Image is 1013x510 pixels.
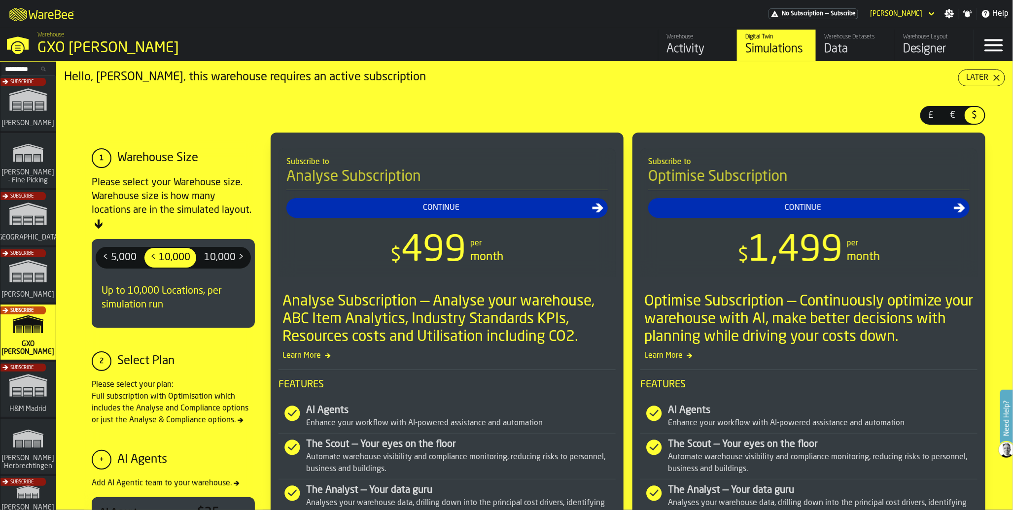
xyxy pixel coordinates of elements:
[10,79,34,85] span: Subscribe
[117,353,175,369] div: Select Plan
[668,438,978,451] div: The Scout — Your eyes on the floor
[0,305,56,362] a: link-to-/wh/i/baca6aa3-d1fc-43c0-a604-2a1c9d5db74d/simulations
[666,41,729,57] div: Activity
[824,34,887,40] div: Warehouse Datasets
[286,156,608,168] div: Subscribe to
[648,198,970,218] button: button-Continue
[306,483,616,497] div: The Analyst — Your data guru
[0,76,56,133] a: link-to-/wh/i/72fe6713-8242-4c3c-8adf-5d67388ea6d5/simulations
[10,365,34,371] span: Subscribe
[941,9,958,19] label: button-toggle-Settings
[745,34,808,40] div: Digital Twin
[942,106,964,125] label: button-switch-multi-€
[737,30,816,61] a: link-to-/wh/i/baca6aa3-d1fc-43c0-a604-2a1c9d5db74d/simulations
[198,248,250,268] div: thumb
[658,30,737,61] a: link-to-/wh/i/baca6aa3-d1fc-43c0-a604-2a1c9d5db74d/feed/
[959,9,977,19] label: button-toggle-Notifications
[92,148,111,168] div: 1
[967,109,982,122] span: $
[96,276,251,320] div: Up to 10,000 Locations, per simulation run
[37,32,64,38] span: Warehouse
[99,250,140,266] span: < 5,000
[768,8,858,19] div: Menu Subscription
[144,248,196,268] div: thumb
[921,107,941,124] div: thumb
[668,417,978,429] div: Enhance your workflow with AI-powered assistance and automation
[10,479,34,485] span: Subscribe
[286,198,608,218] button: button-Continue
[782,10,823,17] span: No Subscription
[640,378,978,392] span: Features
[964,106,985,125] label: button-switch-multi-$
[668,483,978,497] div: The Analyst — Your data guru
[866,8,937,20] div: DropdownMenuValue-Ana Milicic
[92,176,255,231] div: Please select your Warehouse size. Warehouse size is how many locations are in the simulated layout.
[279,378,616,392] span: Features
[977,8,1013,20] label: button-toggle-Help
[974,30,1013,61] label: button-toggle-Menu
[847,249,880,265] div: month
[306,438,616,451] div: The Scout — Your eyes on the floor
[64,69,958,85] div: Hello, [PERSON_NAME], this warehouse requires an active subscription
[825,10,829,17] span: —
[903,41,966,57] div: Designer
[0,190,56,247] a: link-to-/wh/i/b5402f52-ce28-4f27-b3d4-5c6d76174849/simulations
[745,41,808,57] div: Simulations
[97,248,142,268] div: thumb
[471,249,504,265] div: month
[0,419,56,476] a: link-to-/wh/i/f0a6b354-7883-413a-84ff-a65eb9c31f03/simulations
[92,379,255,426] div: Please select your plan: Full subscription with Optimisation which includes the Analyse and Compl...
[965,107,984,124] div: thumb
[10,194,34,199] span: Subscribe
[903,34,966,40] div: Warehouse Layout
[943,107,963,124] div: thumb
[648,156,970,168] div: Subscribe to
[92,351,111,371] div: 2
[870,10,923,18] div: DropdownMenuValue-Ana Milicic
[200,250,248,266] span: 10,000 >
[0,133,56,190] a: link-to-/wh/i/48cbecf7-1ea2-4bc9-a439-03d5b66e1a58/simulations
[117,150,198,166] div: Warehouse Size
[831,10,856,17] span: Subscribe
[923,109,939,122] span: £
[10,251,34,256] span: Subscribe
[1001,391,1012,446] label: Need Help?
[920,106,942,125] label: button-switch-multi-£
[824,41,887,57] div: Data
[738,246,749,266] span: $
[391,246,402,266] span: $
[146,250,194,266] span: < 10,000
[306,404,616,417] div: AI Agents
[816,30,895,61] a: link-to-/wh/i/baca6aa3-d1fc-43c0-a604-2a1c9d5db74d/data
[0,247,56,305] a: link-to-/wh/i/1653e8cc-126b-480f-9c47-e01e76aa4a88/simulations
[668,451,978,475] div: Automate warehouse visibility and compliance monitoring, reducing risks to personnel, business an...
[666,34,729,40] div: Warehouse
[92,477,255,489] div: Add AI Agentic team to your warehouse.
[402,234,467,269] span: 499
[958,69,1005,86] button: button-Later
[644,293,978,346] div: Optimise Subscription — Continuously optimize your warehouse with AI, make better decisions with ...
[290,202,592,214] div: Continue
[282,293,616,346] div: Analyse Subscription — Analyse your warehouse, ABC Item Analytics, Industry Standards KPIs, Resou...
[652,202,954,214] div: Continue
[197,247,251,269] label: button-switch-multi-10,000 >
[963,72,993,84] div: Later
[286,168,608,190] h4: Analyse Subscription
[306,451,616,475] div: Automate warehouse visibility and compliance monitoring, reducing risks to personnel, business an...
[143,247,197,269] label: button-switch-multi-< 10,000
[92,450,111,470] div: +
[768,8,858,19] a: link-to-/wh/i/baca6aa3-d1fc-43c0-a604-2a1c9d5db74d/pricing/
[306,417,616,429] div: Enhance your workflow with AI-powered assistance and automation
[895,30,974,61] a: link-to-/wh/i/baca6aa3-d1fc-43c0-a604-2a1c9d5db74d/designer
[945,109,961,122] span: €
[37,39,304,57] div: GXO [PERSON_NAME]
[749,234,843,269] span: 1,499
[668,404,978,417] div: AI Agents
[117,452,167,468] div: AI Agents
[0,362,56,419] a: link-to-/wh/i/0438fb8c-4a97-4a5b-bcc6-2889b6922db0/simulations
[279,350,616,362] span: Learn More
[648,168,970,190] h4: Optimise Subscription
[993,8,1009,20] span: Help
[847,238,858,249] div: per
[471,238,482,249] div: per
